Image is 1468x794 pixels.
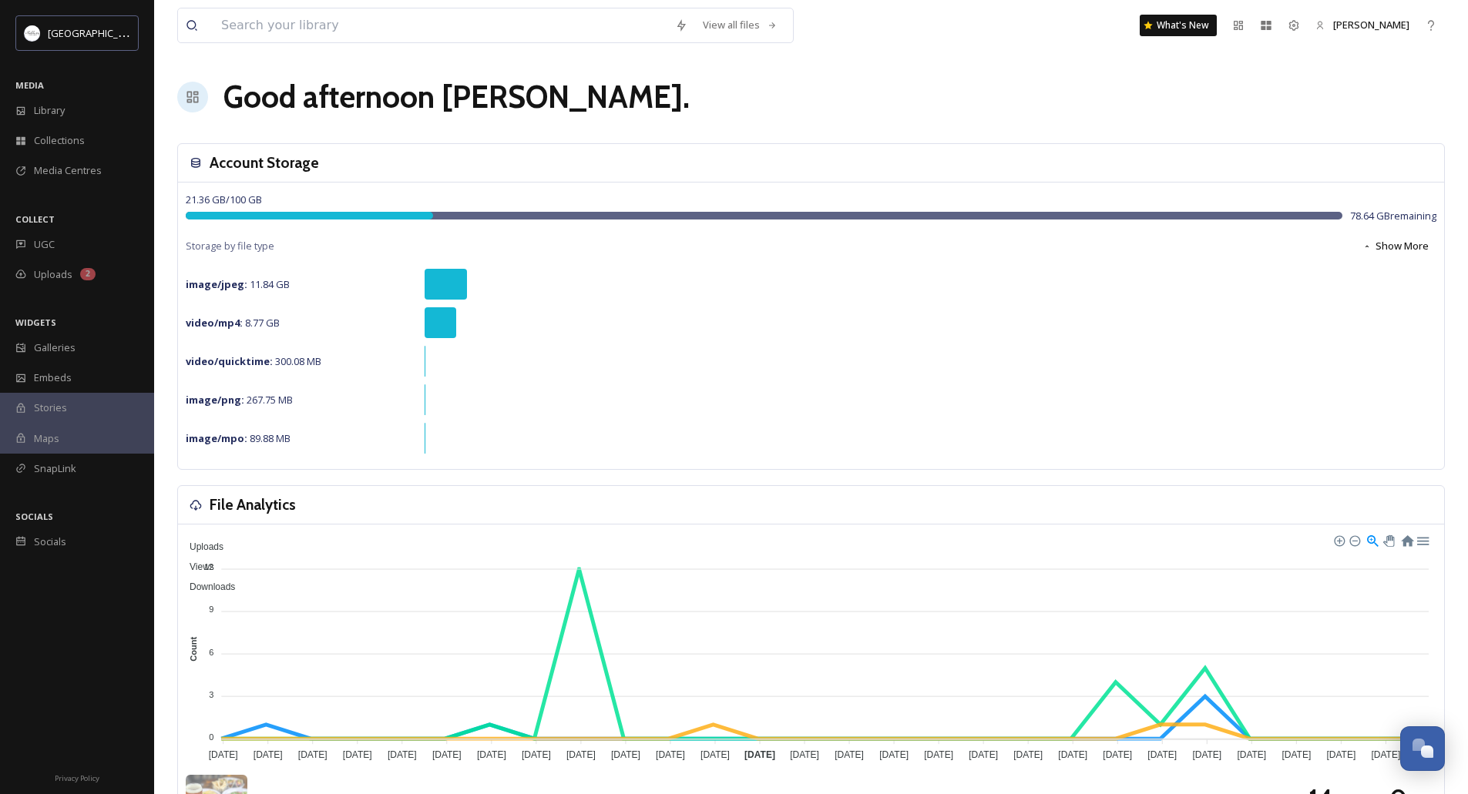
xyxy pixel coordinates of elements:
[34,534,66,549] span: Socials
[34,400,67,415] span: Stories
[209,732,213,742] tspan: 0
[1400,726,1445,771] button: Open Chat
[186,354,273,368] strong: video/quicktime :
[209,690,213,699] tspan: 3
[209,605,213,614] tspan: 9
[210,494,296,516] h3: File Analytics
[1147,749,1177,760] tspan: [DATE]
[186,193,262,206] span: 21.36 GB / 100 GB
[566,749,596,760] tspan: [DATE]
[186,393,293,407] span: 267.75 MB
[1349,534,1359,545] div: Zoom Out
[213,8,667,42] input: Search your library
[611,749,640,760] tspan: [DATE]
[15,511,53,522] span: SOCIALS
[254,749,283,760] tspan: [DATE]
[1371,749,1400,760] tspan: [DATE]
[700,749,730,760] tspan: [DATE]
[186,431,291,445] span: 89.88 MB
[343,749,372,760] tspan: [DATE]
[178,541,223,552] span: Uploads
[34,340,76,355] span: Galleries
[204,562,213,571] tspan: 12
[1237,749,1266,760] tspan: [DATE]
[1416,533,1429,546] div: Menu
[34,431,59,446] span: Maps
[1192,749,1221,760] tspan: [DATE]
[969,749,998,760] tspan: [DATE]
[744,749,775,760] tspan: [DATE]
[186,239,274,253] span: Storage by file type
[223,74,690,120] h1: Good afternoon [PERSON_NAME] .
[1140,15,1217,36] a: What's New
[186,316,243,330] strong: video/mp4 :
[186,431,247,445] strong: image/mpo :
[34,461,76,476] span: SnapLink
[1326,749,1355,760] tspan: [DATE]
[388,749,417,760] tspan: [DATE]
[34,267,72,282] span: Uploads
[15,79,44,91] span: MEDIA
[186,277,290,291] span: 11.84 GB
[15,317,56,328] span: WIDGETS
[835,749,864,760] tspan: [DATE]
[695,10,785,40] a: View all files
[1333,18,1409,32] span: [PERSON_NAME]
[298,749,328,760] tspan: [DATE]
[34,237,55,252] span: UGC
[432,749,462,760] tspan: [DATE]
[209,749,238,760] tspan: [DATE]
[55,773,99,783] span: Privacy Policy
[1355,231,1436,261] button: Show More
[80,268,96,280] div: 2
[1103,749,1132,760] tspan: [DATE]
[1400,533,1413,546] div: Reset Zoom
[1013,749,1043,760] tspan: [DATE]
[879,749,909,760] tspan: [DATE]
[924,749,953,760] tspan: [DATE]
[186,354,321,368] span: 300.08 MB
[790,749,819,760] tspan: [DATE]
[178,581,235,592] span: Downloads
[1333,534,1344,545] div: Zoom In
[1058,749,1087,760] tspan: [DATE]
[1282,749,1311,760] tspan: [DATE]
[189,637,198,662] text: Count
[34,103,65,118] span: Library
[25,25,40,41] img: Frame%2013.png
[34,133,85,148] span: Collections
[34,370,72,385] span: Embeds
[209,647,213,656] tspan: 6
[48,25,146,40] span: [GEOGRAPHIC_DATA]
[477,749,506,760] tspan: [DATE]
[1308,10,1417,40] a: [PERSON_NAME]
[178,561,214,572] span: Views
[186,277,247,291] strong: image/jpeg :
[15,213,55,225] span: COLLECT
[55,768,99,786] a: Privacy Policy
[34,163,102,178] span: Media Centres
[1350,209,1436,223] span: 78.64 GB remaining
[210,152,319,174] h3: Account Storage
[186,316,280,330] span: 8.77 GB
[1366,533,1379,546] div: Selection Zoom
[522,749,551,760] tspan: [DATE]
[186,393,244,407] strong: image/png :
[656,749,685,760] tspan: [DATE]
[1383,535,1392,544] div: Panning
